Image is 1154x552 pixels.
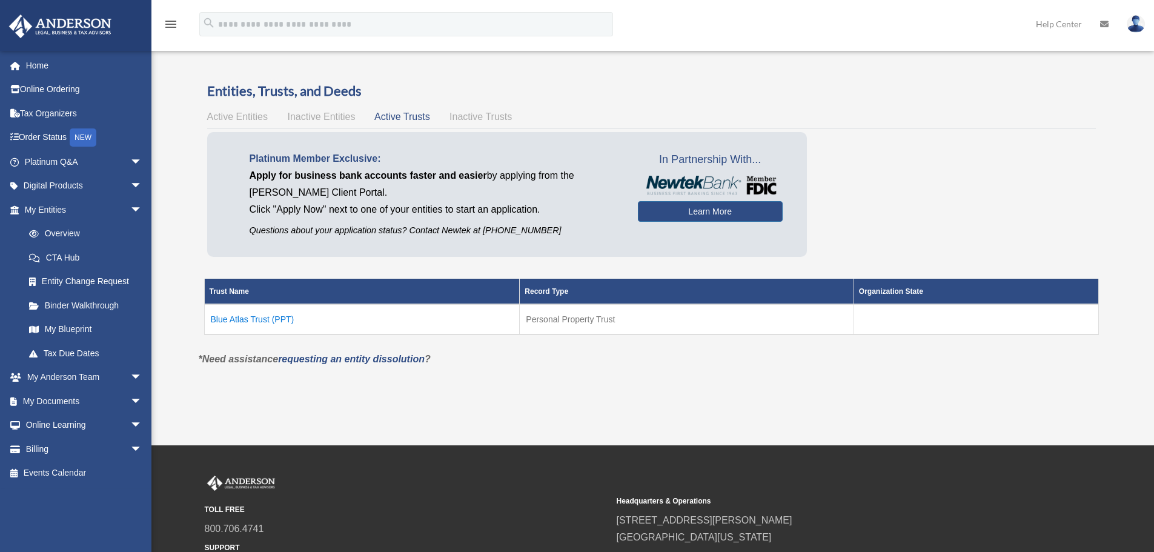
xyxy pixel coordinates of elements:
a: Online Learningarrow_drop_down [8,413,161,437]
a: menu [164,21,178,32]
span: arrow_drop_down [130,174,154,199]
a: Tax Organizers [8,101,161,125]
img: User Pic [1127,15,1145,33]
span: arrow_drop_down [130,365,154,390]
a: Overview [17,222,148,246]
p: by applying from the [PERSON_NAME] Client Portal. [250,167,620,201]
span: Active Entities [207,111,268,122]
p: Platinum Member Exclusive: [250,150,620,167]
td: Blue Atlas Trust (PPT) [204,304,520,334]
span: Inactive Trusts [449,111,512,122]
a: [GEOGRAPHIC_DATA][US_STATE] [617,532,772,542]
small: TOLL FREE [205,504,608,516]
a: Digital Productsarrow_drop_down [8,174,161,198]
span: In Partnership With... [638,150,783,170]
span: Active Trusts [374,111,430,122]
th: Record Type [520,279,854,304]
a: Learn More [638,201,783,222]
img: Anderson Advisors Platinum Portal [5,15,115,38]
a: Events Calendar [8,461,161,485]
i: search [202,16,216,30]
span: arrow_drop_down [130,437,154,462]
img: Anderson Advisors Platinum Portal [205,476,277,491]
p: Click "Apply Now" next to one of your entities to start an application. [250,201,620,218]
a: Tax Due Dates [17,341,154,365]
a: My Blueprint [17,318,154,342]
a: [STREET_ADDRESS][PERSON_NAME] [617,515,792,525]
th: Organization State [854,279,1098,304]
p: Questions about your application status? Contact Newtek at [PHONE_NUMBER] [250,223,620,238]
span: Inactive Entities [287,111,355,122]
th: Trust Name [204,279,520,304]
a: Online Ordering [8,78,161,102]
h3: Entities, Trusts, and Deeds [207,82,1096,101]
img: NewtekBankLogoSM.png [644,176,777,195]
a: Platinum Q&Aarrow_drop_down [8,150,161,174]
em: *Need assistance ? [199,354,431,364]
a: My Anderson Teamarrow_drop_down [8,365,161,390]
i: menu [164,17,178,32]
a: Entity Change Request [17,270,154,294]
span: arrow_drop_down [130,389,154,414]
a: My Entitiesarrow_drop_down [8,198,154,222]
a: Binder Walkthrough [17,293,154,318]
a: 800.706.4741 [205,524,264,534]
span: arrow_drop_down [130,198,154,222]
a: Home [8,53,161,78]
span: arrow_drop_down [130,413,154,438]
span: Apply for business bank accounts faster and easier [250,170,487,181]
a: requesting an entity dissolution [278,354,425,364]
small: Headquarters & Operations [617,495,1020,508]
a: Order StatusNEW [8,125,161,150]
td: Personal Property Trust [520,304,854,334]
div: NEW [70,128,96,147]
a: My Documentsarrow_drop_down [8,389,161,413]
a: CTA Hub [17,245,154,270]
a: Billingarrow_drop_down [8,437,161,461]
span: arrow_drop_down [130,150,154,175]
